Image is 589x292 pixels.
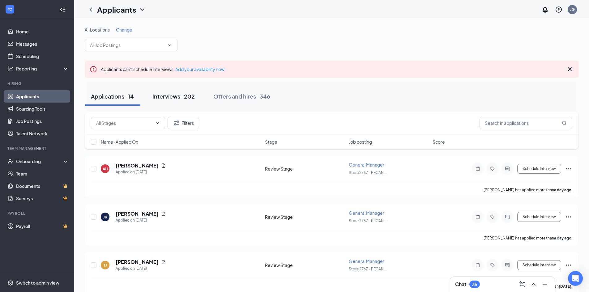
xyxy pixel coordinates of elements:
button: Minimize [540,279,550,289]
svg: ActiveChat [504,166,511,171]
span: Score [433,139,445,145]
svg: Notifications [541,6,549,13]
h1: Applicants [97,4,136,15]
svg: ActiveChat [504,214,511,219]
div: TJ [104,263,107,268]
span: General Manager [349,210,384,216]
p: [PERSON_NAME] has applied more than . [484,235,572,241]
input: All Job Postings [90,42,165,49]
button: ChevronUp [529,279,539,289]
div: Reporting [16,66,69,72]
svg: ComposeMessage [519,281,526,288]
div: JG [570,7,575,12]
b: a day ago [554,188,571,192]
h5: [PERSON_NAME] [116,162,159,169]
div: Hiring [7,81,68,86]
svg: Error [90,66,97,73]
b: a day ago [554,236,571,240]
input: All Stages [96,120,152,126]
svg: ChevronLeft [87,6,95,13]
h5: [PERSON_NAME] [116,210,159,217]
svg: Cross [566,66,574,73]
div: JR [103,214,107,220]
h3: Chat [455,281,466,288]
svg: ChevronUp [530,281,537,288]
span: General Manager [349,162,384,167]
p: [PERSON_NAME] has applied more than . [484,187,572,193]
svg: Document [161,163,166,168]
span: Stage [265,139,277,145]
svg: ChevronDown [155,121,160,125]
span: Applicants can't schedule interviews. [101,66,224,72]
div: Review Stage [265,166,345,172]
span: Job posting [349,139,372,145]
button: ComposeMessage [518,279,527,289]
a: Job Postings [16,115,69,127]
svg: Note [474,166,481,171]
a: PayrollCrown [16,220,69,232]
svg: Analysis [7,66,14,72]
svg: WorkstreamLogo [7,6,13,12]
div: 35 [472,282,477,287]
a: Team [16,167,69,180]
svg: Settings [7,280,14,286]
a: Sourcing Tools [16,103,69,115]
div: Applied on [DATE] [116,265,166,272]
svg: Document [161,211,166,216]
span: Store 2767 - PECAN ... [349,267,387,271]
a: Add your availability now [175,66,224,72]
button: Filter Filters [168,117,199,129]
svg: Tag [489,166,496,171]
div: Team Management [7,146,68,151]
a: Talent Network [16,127,69,140]
div: Applied on [DATE] [116,217,166,223]
a: SurveysCrown [16,192,69,205]
svg: ActiveChat [504,263,511,268]
svg: Tag [489,263,496,268]
span: All Locations [85,27,110,32]
svg: ChevronDown [139,6,146,13]
span: Name · Applied On [101,139,138,145]
svg: Ellipses [565,261,572,269]
svg: Filter [173,119,180,127]
div: Applications · 14 [91,92,134,100]
button: Schedule Interview [517,212,561,222]
a: Scheduling [16,50,69,62]
div: Interviews · 202 [152,92,195,100]
div: Switch to admin view [16,280,59,286]
svg: ChevronDown [167,43,172,48]
span: Change [116,27,132,32]
svg: Tag [489,214,496,219]
svg: Note [474,263,481,268]
a: Home [16,25,69,38]
div: Applied on [DATE] [116,169,166,175]
svg: Document [161,260,166,264]
a: DocumentsCrown [16,180,69,192]
div: Review Stage [265,262,345,268]
div: Offers and hires · 346 [213,92,270,100]
button: Schedule Interview [517,260,561,270]
div: Payroll [7,211,68,216]
b: [DATE] [559,284,571,289]
a: Applicants [16,90,69,103]
span: Store 2767 - PECAN ... [349,218,387,223]
svg: QuestionInfo [555,6,562,13]
svg: Note [474,214,481,219]
a: Messages [16,38,69,50]
div: AH [103,166,108,171]
svg: Minimize [541,281,548,288]
button: Schedule Interview [517,164,561,174]
div: Open Intercom Messenger [568,271,583,286]
input: Search in applications [480,117,572,129]
div: Review Stage [265,214,345,220]
div: Onboarding [16,158,64,164]
h5: [PERSON_NAME] [116,259,159,265]
svg: MagnifyingGlass [562,121,567,125]
svg: Ellipses [565,165,572,172]
svg: Ellipses [565,213,572,221]
span: General Manager [349,258,384,264]
svg: UserCheck [7,158,14,164]
span: Store 2767 - PECAN ... [349,170,387,175]
svg: Collapse [60,6,66,13]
